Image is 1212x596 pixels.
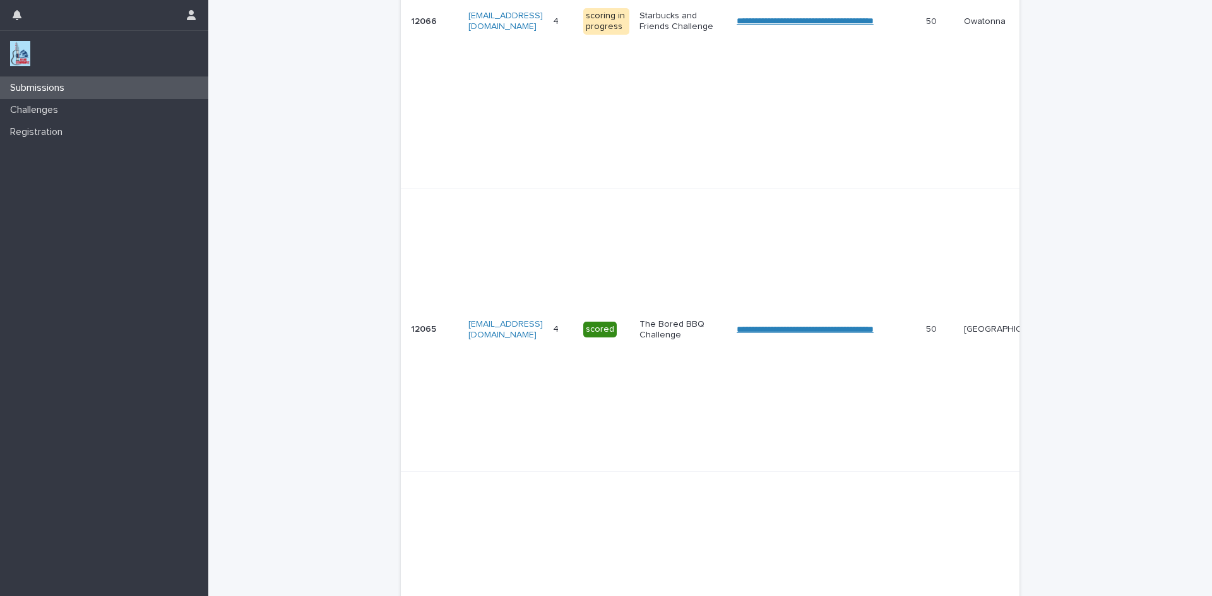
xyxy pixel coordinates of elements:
p: Registration [5,126,73,138]
p: 12066 [411,14,439,27]
div: scoring in progress [583,8,629,35]
p: 12065 [411,322,439,335]
p: 50 [926,14,939,27]
p: 4 [553,322,561,335]
p: Starbucks and Friends Challenge [639,11,727,32]
img: jxsLJbdS1eYBI7rVAS4p [10,41,30,66]
div: scored [583,322,617,337]
a: [EMAIL_ADDRESS][DOMAIN_NAME] [468,11,543,31]
p: [GEOGRAPHIC_DATA] [964,324,1051,335]
a: [EMAIL_ADDRESS][DOMAIN_NAME] [468,320,543,339]
p: Submissions [5,82,74,94]
p: Challenges [5,104,68,116]
p: The Bored BBQ Challenge [639,319,727,341]
p: 50 [926,322,939,335]
p: Owatonna [964,16,1051,27]
p: 4 [553,14,561,27]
